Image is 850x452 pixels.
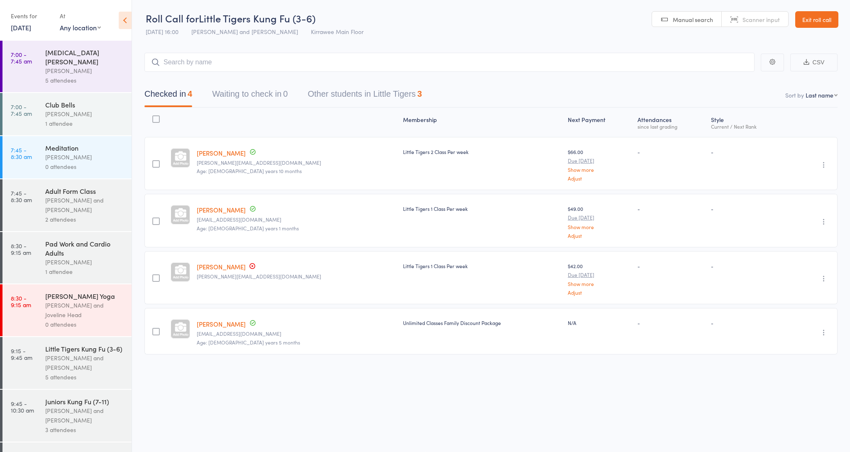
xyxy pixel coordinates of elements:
[743,15,780,24] span: Scanner input
[2,337,132,389] a: 9:15 -9:45 amLittle Tigers Kung Fu (3-6)[PERSON_NAME] and [PERSON_NAME]5 attendees
[146,27,178,36] span: [DATE] 16:00
[197,262,246,271] a: [PERSON_NAME]
[2,136,132,178] a: 7:45 -8:30 amMeditation[PERSON_NAME]0 attendees
[191,27,298,36] span: [PERSON_NAME] and [PERSON_NAME]
[634,111,707,133] div: Atten­dances
[2,179,132,231] a: 7:45 -8:30 amAdult Form Class[PERSON_NAME] and [PERSON_NAME]2 attendees
[11,51,32,64] time: 7:00 - 7:45 am
[45,267,125,276] div: 1 attendee
[2,390,132,442] a: 9:45 -10:30 amJuniors Kung Fu (7-11)[PERSON_NAME] and [PERSON_NAME]3 attendees
[637,205,704,212] div: -
[45,186,125,195] div: Adult Form Class
[45,397,125,406] div: Juniors Kung Fu (7-11)
[60,23,101,32] div: Any location
[197,320,246,328] a: [PERSON_NAME]
[418,89,422,98] div: 3
[45,239,125,257] div: Pad Work and Cardio Adults
[785,91,804,99] label: Sort by
[403,205,561,212] div: Little Tigers 1 Class Per week
[403,319,561,326] div: Unlimited Classes Family Discount Package
[806,91,833,99] div: Last name
[308,85,422,107] button: Other students in Little Tigers3
[45,291,125,301] div: [PERSON_NAME] Yoga
[60,9,101,23] div: At
[311,27,364,36] span: Kirrawee Main Floor
[400,111,564,133] div: Membership
[568,272,631,278] small: Due [DATE]
[711,319,786,326] div: -
[711,148,786,155] div: -
[673,15,713,24] span: Manual search
[568,148,631,181] div: $66.00
[45,48,125,66] div: [MEDICAL_DATA][PERSON_NAME]
[197,339,300,346] span: Age: [DEMOGRAPHIC_DATA] years 5 months
[11,400,34,413] time: 9:45 - 10:30 am
[568,224,631,230] a: Show more
[637,148,704,155] div: -
[11,347,32,361] time: 9:15 - 9:45 am
[568,233,631,238] a: Adjust
[45,320,125,329] div: 0 attendees
[45,344,125,353] div: Little Tigers Kung Fu (3-6)
[11,147,32,160] time: 7:45 - 8:30 am
[2,232,132,283] a: 8:30 -9:15 amPad Work and Cardio Adults[PERSON_NAME]1 attendee
[146,11,199,25] span: Roll Call for
[711,124,786,129] div: Current / Next Rank
[568,215,631,220] small: Due [DATE]
[11,295,31,308] time: 8:30 - 9:15 am
[564,111,634,133] div: Next Payment
[199,11,315,25] span: Little Tigers Kung Fu (3-6)
[45,162,125,171] div: 0 attendees
[197,225,299,232] span: Age: [DEMOGRAPHIC_DATA] years 1 months
[11,190,32,203] time: 7:45 - 8:30 am
[197,160,396,166] small: catherine.borovyak@gmail.com
[568,176,631,181] a: Adjust
[188,89,192,98] div: 4
[144,85,192,107] button: Checked in4
[568,167,631,172] a: Show more
[45,406,125,425] div: [PERSON_NAME] and [PERSON_NAME]
[637,124,704,129] div: since last grading
[45,353,125,372] div: [PERSON_NAME] and [PERSON_NAME]
[568,262,631,295] div: $42.00
[11,103,32,117] time: 7:00 - 7:45 am
[45,257,125,267] div: [PERSON_NAME]
[11,242,31,256] time: 8:30 - 9:15 am
[45,119,125,128] div: 1 attendee
[283,89,288,98] div: 0
[2,93,132,135] a: 7:00 -7:45 amClub Bells[PERSON_NAME]1 attendee
[2,41,132,92] a: 7:00 -7:45 am[MEDICAL_DATA][PERSON_NAME][PERSON_NAME]5 attendees
[403,148,561,155] div: Little Tigers 2 Class Per week
[212,85,288,107] button: Waiting to check in0
[45,152,125,162] div: [PERSON_NAME]
[45,66,125,76] div: [PERSON_NAME]
[568,290,631,295] a: Adjust
[711,262,786,269] div: -
[45,100,125,109] div: Club Bells
[144,53,755,72] input: Search by name
[2,284,132,336] a: 8:30 -9:15 am[PERSON_NAME] Yoga[PERSON_NAME] and Joveline Head0 attendees
[45,301,125,320] div: [PERSON_NAME] and Joveline Head
[197,331,396,337] small: rhys.whitley73@gmail.com
[711,205,786,212] div: -
[45,76,125,85] div: 5 attendees
[45,143,125,152] div: Meditation
[45,109,125,119] div: [PERSON_NAME]
[45,195,125,215] div: [PERSON_NAME] and [PERSON_NAME]
[568,319,631,326] div: N/A
[197,149,246,157] a: [PERSON_NAME]
[403,262,561,269] div: Little Tigers 1 Class Per week
[45,215,125,224] div: 2 attendees
[197,274,396,279] small: ruth.carnac@gmail.com
[568,205,631,238] div: $49.00
[197,205,246,214] a: [PERSON_NAME]
[637,319,704,326] div: -
[637,262,704,269] div: -
[197,217,396,222] small: Ahollinshead@hotmail.com
[795,11,838,28] a: Exit roll call
[197,167,302,174] span: Age: [DEMOGRAPHIC_DATA] years 10 months
[790,54,838,71] button: CSV
[45,372,125,382] div: 5 attendees
[11,9,51,23] div: Events for
[568,281,631,286] a: Show more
